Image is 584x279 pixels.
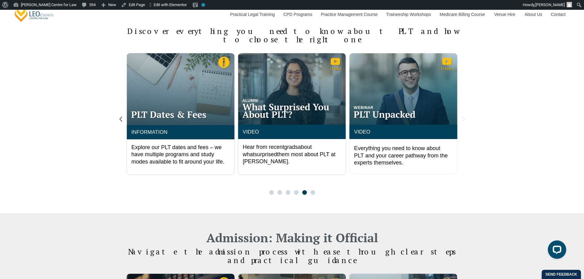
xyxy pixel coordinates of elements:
[243,129,259,135] a: VIDEO
[131,129,167,135] a: INFORMATION
[117,232,467,244] h2: Admission: Making it Official
[126,53,235,175] div: 5 / 6
[535,2,565,7] span: [PERSON_NAME]
[201,3,205,7] div: No index
[284,144,298,150] span: grads
[238,53,346,175] div: 6 / 6
[435,1,490,28] a: Medicare Billing Course
[243,151,336,164] span: them most about PLT at [PERSON_NAME].
[294,190,299,195] span: Go to slide 4
[269,190,274,195] span: Go to slide 1
[127,26,457,45] span: Discover everything you need to know about PLT and how to choose the right one
[460,116,467,123] div: Next slide
[520,1,546,28] a: About Us
[302,190,307,195] span: Go to slide 5
[382,1,435,28] a: Traineeship Workshops
[543,238,569,264] iframe: LiveChat chat widget
[14,5,55,22] a: [PERSON_NAME] Centre for Law
[354,129,370,135] a: VIDEO
[131,144,224,165] span: – we have multiple programs and study modes available to fit around your life.
[279,1,316,28] a: CPD Programs
[490,1,520,28] a: Venue Hire
[354,145,452,166] p: Everything you need to know about PLT and your career pathway from the experts themselves.
[243,144,284,150] span: Hear from recent
[546,1,570,28] a: Contact
[154,2,187,7] span: Edit with Elementor
[254,151,277,157] span: surprised
[311,190,315,195] span: Go to slide 6
[316,1,382,28] a: Practice Management Course
[127,53,458,195] div: Carousel
[286,190,290,195] span: Go to slide 3
[243,144,312,157] span: about what
[117,116,124,123] div: Previous slide
[349,53,457,175] div: 1 / 6
[131,144,208,150] span: Explore our PLT dates and fees
[128,247,456,265] span: Navigate the admission process with ease through clear steps and practical guidance
[226,1,279,28] a: Practical Legal Training
[277,190,282,195] span: Go to slide 2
